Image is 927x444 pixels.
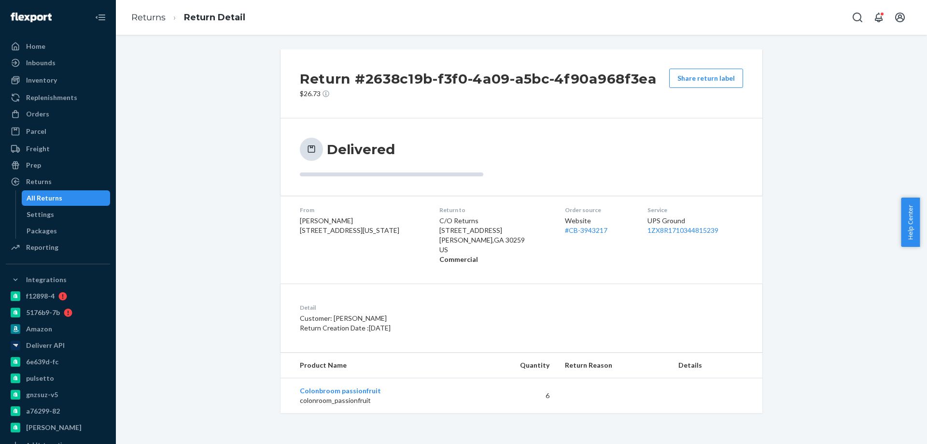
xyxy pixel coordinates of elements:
[869,8,888,27] button: Open notifications
[6,39,110,54] a: Home
[6,272,110,287] button: Integrations
[26,423,82,432] div: [PERSON_NAME]
[22,223,111,239] a: Packages
[26,42,45,51] div: Home
[26,127,46,136] div: Parcel
[6,55,110,71] a: Inbounds
[26,308,60,317] div: 5176b9-7b
[557,353,671,378] th: Return Reason
[300,303,567,312] dt: Detail
[300,89,657,99] p: $26.73
[327,141,395,158] h3: Delivered
[6,371,110,386] a: pulsetto
[6,305,110,320] a: 5176b9-7b
[22,190,111,206] a: All Returns
[26,357,58,367] div: 6e639d-fc
[6,338,110,353] a: Deliverr API
[26,275,67,285] div: Integrations
[26,291,55,301] div: f12898-4
[476,378,557,414] td: 6
[6,321,110,337] a: Amazon
[671,353,762,378] th: Details
[6,90,110,105] a: Replenishments
[300,216,399,234] span: [PERSON_NAME] [STREET_ADDRESS][US_STATE]
[131,12,166,23] a: Returns
[300,323,567,333] p: Return Creation Date : [DATE]
[439,216,549,226] p: C/O Returns
[6,354,110,370] a: 6e639d-fc
[6,106,110,122] a: Orders
[26,373,54,383] div: pulsetto
[647,206,743,214] dt: Service
[22,207,111,222] a: Settings
[300,206,424,214] dt: From
[6,158,110,173] a: Prep
[91,8,110,27] button: Close Navigation
[184,12,245,23] a: Return Detail
[6,72,110,88] a: Inventory
[6,420,110,435] a: [PERSON_NAME]
[647,226,718,234] a: 1ZX8R1710344815239
[26,341,65,350] div: Deliverr API
[26,93,77,102] div: Replenishments
[439,206,549,214] dt: Return to
[439,235,549,245] p: [PERSON_NAME] , GA 30259
[26,406,60,416] div: a76299-82
[439,255,478,263] strong: Commercial
[11,13,52,22] img: Flexport logo
[6,174,110,189] a: Returns
[26,109,49,119] div: Orders
[476,353,557,378] th: Quantity
[669,69,743,88] button: Share return label
[6,141,110,157] a: Freight
[6,403,110,419] a: a76299-82
[565,226,607,234] a: #CB-3943217
[901,198,920,247] button: Help Center
[124,3,253,32] ol: breadcrumbs
[439,245,549,255] p: US
[26,390,58,400] div: gnzsuz-v5
[27,193,62,203] div: All Returns
[6,288,110,304] a: f12898-4
[26,324,52,334] div: Amazon
[439,226,549,235] p: [STREET_ADDRESS]
[281,353,476,378] th: Product Name
[300,387,381,395] a: Colonbroom passionfruit
[26,75,57,85] div: Inventory
[300,396,468,405] p: colonroom_passionfruit
[6,240,110,255] a: Reporting
[27,226,57,236] div: Packages
[848,8,867,27] button: Open Search Box
[26,160,41,170] div: Prep
[6,124,110,139] a: Parcel
[300,69,657,89] h2: Return #2638c19b-f3f0-4a09-a5bc-4f90a968f3ea
[890,8,910,27] button: Open account menu
[26,58,56,68] div: Inbounds
[26,144,50,154] div: Freight
[565,216,632,235] div: Website
[565,206,632,214] dt: Order source
[647,216,685,225] span: UPS Ground
[26,177,52,186] div: Returns
[300,314,567,323] p: Customer: [PERSON_NAME]
[27,210,54,219] div: Settings
[6,387,110,402] a: gnzsuz-v5
[26,243,58,252] div: Reporting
